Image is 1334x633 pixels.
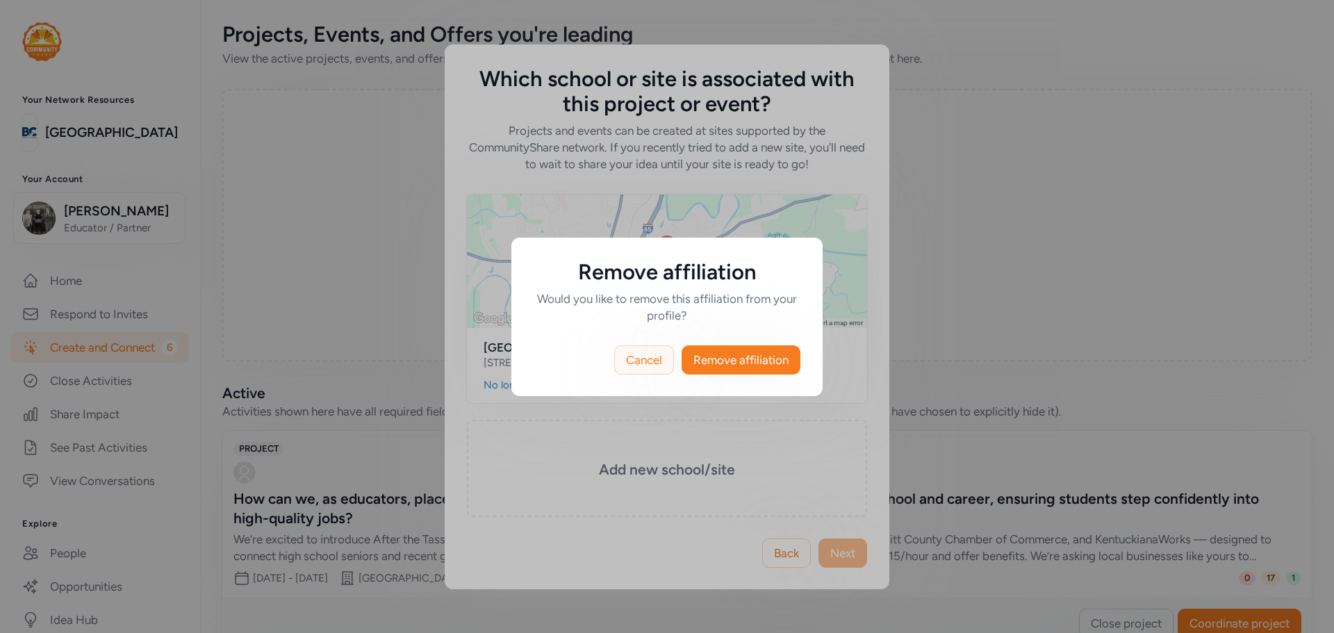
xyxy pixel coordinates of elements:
[682,345,800,375] button: Remove affiliation
[626,352,662,368] span: Cancel
[534,290,800,324] h6: Would you like to remove this affiliation from your profile?
[534,260,800,285] h5: Remove affiliation
[614,345,674,375] button: Cancel
[693,352,789,368] span: Remove affiliation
